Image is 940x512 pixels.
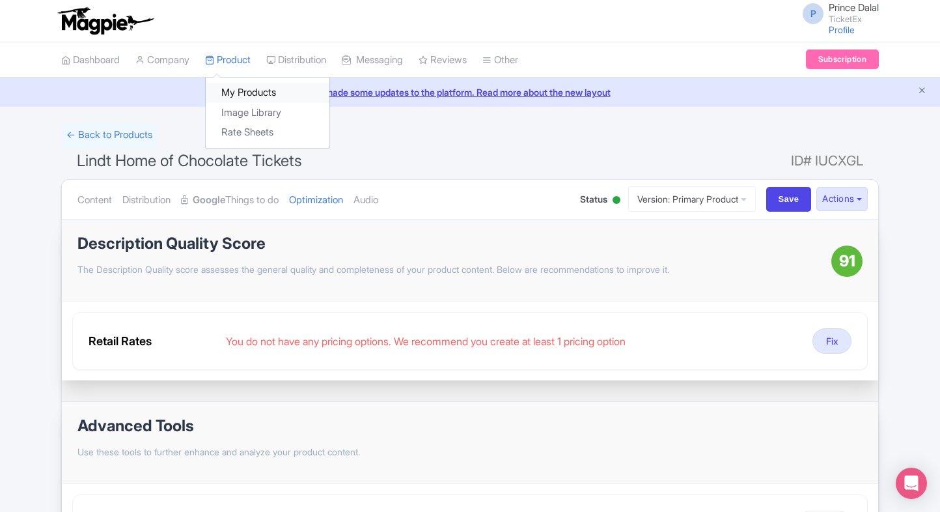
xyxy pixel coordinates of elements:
[795,3,879,23] a: P Prince Dalal TicketEx
[628,186,756,212] a: Version: Primary Product
[610,191,623,211] div: Active
[812,328,851,354] button: Fix
[61,42,120,78] a: Dashboard
[580,192,607,206] span: Status
[77,180,112,221] a: Content
[77,151,302,170] span: Lindt Home of Chocolate Tickets
[289,180,343,221] a: Optimization
[206,83,329,103] a: My Products
[206,103,329,123] a: Image Library
[766,187,812,212] input: Save
[482,42,518,78] a: Other
[816,187,868,211] button: Actions
[266,42,326,78] a: Distribution
[181,180,279,221] a: GoogleThings to do
[89,332,215,350] div: Retail Rates
[419,42,467,78] a: Reviews
[8,85,932,99] a: We made some updates to the platform. Read more about the new layout
[77,445,360,459] p: Use these tools to further enhance and analyze your product content.
[342,42,403,78] a: Messaging
[77,418,360,434] h1: Advanced Tools
[791,148,863,174] span: ID# IUCXGL
[193,193,225,208] strong: Google
[77,263,831,276] p: The Description Quality score assesses the general quality and completeness of your product conte...
[829,15,879,23] small: TicketEx
[77,235,831,252] h1: Description Quality Score
[206,122,329,143] a: Rate Sheets
[205,42,251,78] a: Product
[353,180,378,221] a: Audio
[61,122,158,148] a: ← Back to Products
[803,3,823,24] span: P
[122,180,171,221] a: Distribution
[896,468,927,499] div: Open Intercom Messenger
[839,249,855,273] span: 91
[829,1,879,14] span: Prince Dalal
[806,50,879,69] a: Subscription
[829,24,855,35] a: Profile
[135,42,189,78] a: Company
[226,334,802,349] div: You do not have any pricing options. We recommend you create at least 1 pricing option
[917,84,927,99] button: Close announcement
[55,7,156,35] img: logo-ab69f6fb50320c5b225c76a69d11143b.png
